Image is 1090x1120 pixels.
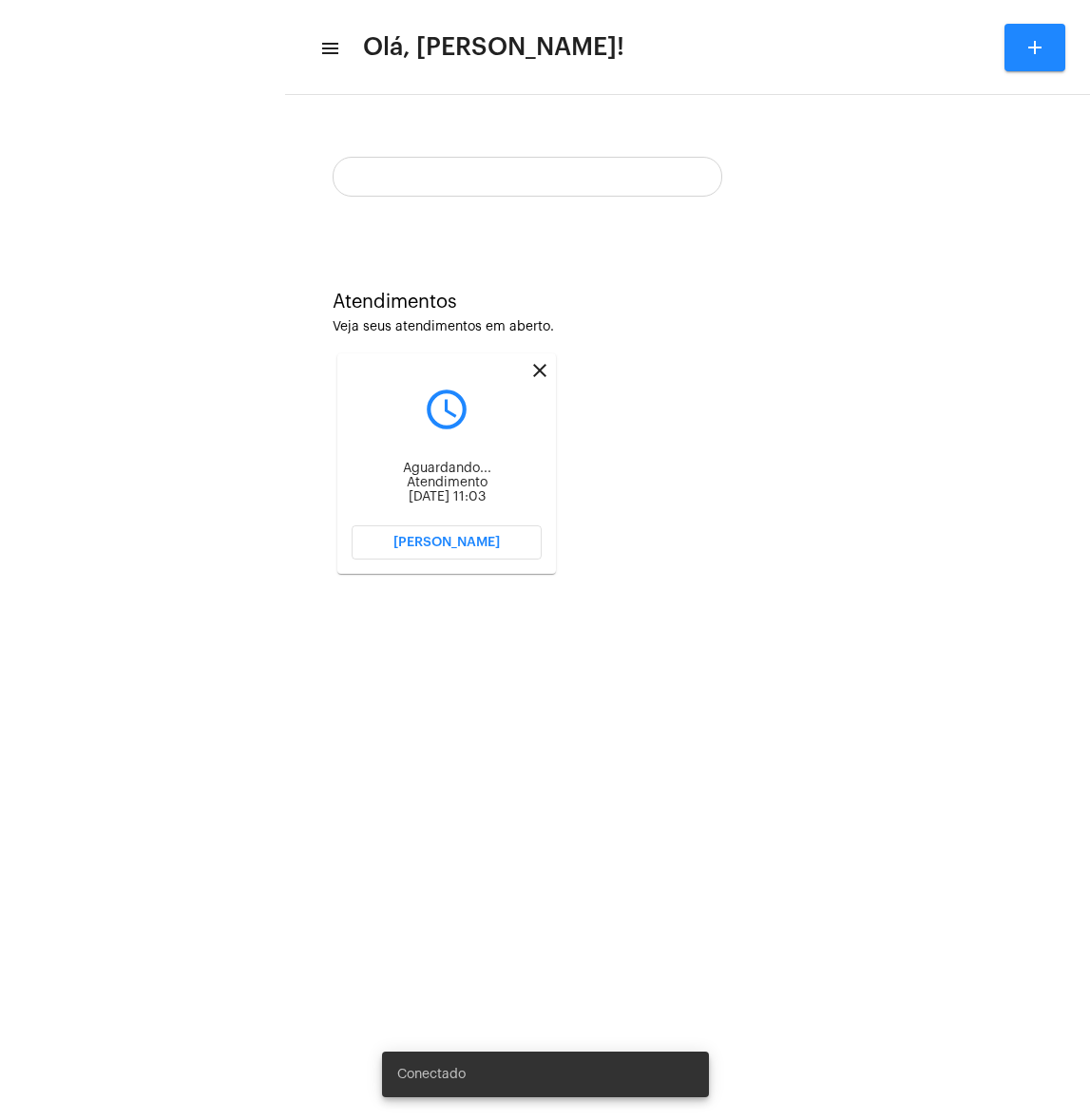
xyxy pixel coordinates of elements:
[352,476,542,490] div: Atendimento
[528,359,551,382] mat-icon: close
[333,292,1042,313] div: Atendimentos
[363,32,624,63] span: Olá, [PERSON_NAME]!
[352,462,542,476] div: Aguardando...
[319,37,338,60] mat-icon: sidenav icon
[352,490,542,504] div: [DATE] 11:03
[352,386,542,433] mat-icon: query_builder
[333,320,1042,334] div: Veja seus atendimentos em aberto.
[352,525,542,560] button: [PERSON_NAME]
[1023,36,1046,59] mat-icon: add
[397,1065,466,1084] span: Conectado
[393,536,500,549] span: [PERSON_NAME]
